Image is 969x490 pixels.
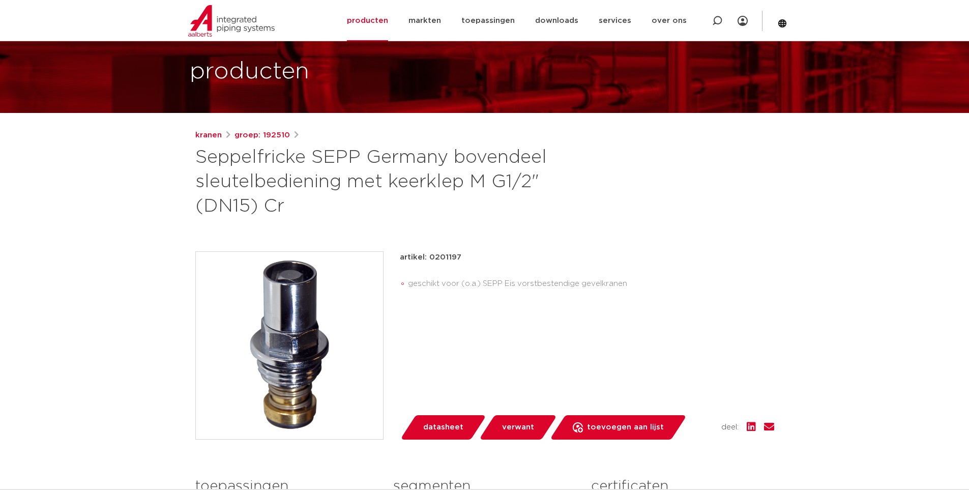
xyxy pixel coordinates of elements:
[408,276,774,292] li: geschikt voor (o.a.) SEPP Eis vorstbestendige gevelkranen
[196,252,383,439] img: Product Image for Seppelfricke SEPP Germany bovendeel sleutelbediening met keerklep M G1/2" (DN15...
[195,146,577,219] h1: Seppelfricke SEPP Germany bovendeel sleutelbediening met keerklep M G1/2" (DN15) Cr
[721,421,739,434] span: deel:
[234,129,290,141] a: groep: 192510
[400,415,486,440] a: datasheet
[195,129,222,141] a: kranen
[502,419,534,436] span: verwant
[400,251,461,264] p: artikel: 0201197
[479,415,557,440] a: verwant
[190,55,309,88] h1: producten
[587,419,664,436] span: toevoegen aan lijst
[423,419,463,436] span: datasheet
